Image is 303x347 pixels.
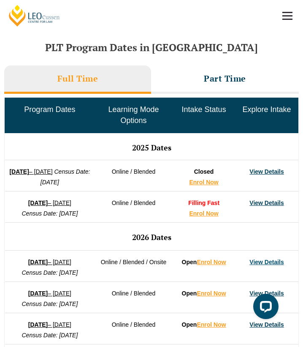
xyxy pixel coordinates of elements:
[24,105,75,114] span: Program Dates
[22,210,78,217] em: Census Date: [DATE]
[9,168,29,175] strong: [DATE]
[194,168,214,175] span: Closed
[132,142,171,153] span: 2025 Dates
[28,321,71,328] a: [DATE]– [DATE]
[28,259,48,265] strong: [DATE]
[28,199,71,206] a: [DATE]– [DATE]
[22,332,78,339] em: Census Date: [DATE]
[28,290,71,297] a: [DATE]– [DATE]
[95,160,172,191] td: Online / Blended
[22,269,78,276] em: Census Date: [DATE]
[249,259,284,265] a: View Details
[249,168,284,175] a: View Details
[197,321,226,328] a: Enrol Now
[182,259,226,265] strong: Open
[28,259,71,265] a: [DATE]– [DATE]
[95,313,172,344] td: Online / Blended
[41,168,90,186] em: Census Date: [DATE]
[189,210,218,217] a: Enrol Now
[28,199,48,206] strong: [DATE]
[188,199,219,206] span: Filling Fast
[108,105,159,125] span: Learning Mode Options
[95,281,172,313] td: Online / Blended
[57,73,98,84] h3: Full Time
[9,168,52,175] a: [DATE]– [DATE]
[189,179,218,186] a: Enrol Now
[249,321,284,328] a: View Details
[28,321,48,328] strong: [DATE]
[249,199,284,206] a: View Details
[197,259,226,265] a: Enrol Now
[132,232,171,242] span: 2026 Dates
[182,321,226,328] strong: Open
[204,73,246,84] h3: Part Time
[249,290,284,297] a: View Details
[182,290,226,297] strong: Open
[197,290,226,297] a: Enrol Now
[95,191,172,222] td: Online / Blended
[246,290,282,326] iframe: LiveChat chat widget
[8,4,61,27] a: [PERSON_NAME] Centre for Law
[242,105,291,114] span: Explore Intake
[182,105,226,114] span: Intake Status
[22,301,78,307] em: Census Date: [DATE]
[28,290,48,297] strong: [DATE]
[95,250,172,281] td: Online / Blended / Onsite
